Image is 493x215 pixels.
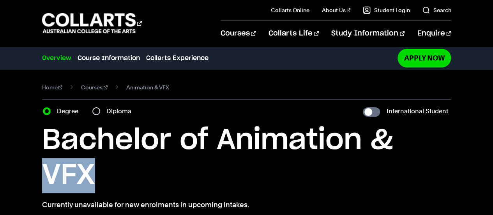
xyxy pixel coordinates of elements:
[363,6,410,14] a: Student Login
[271,6,309,14] a: Collarts Online
[42,123,451,193] h1: Bachelor of Animation & VFX
[422,6,451,14] a: Search
[146,53,209,63] a: Collarts Experience
[42,82,63,93] a: Home
[322,6,351,14] a: About Us
[398,49,451,67] a: Apply Now
[269,21,319,46] a: Collarts Life
[57,106,83,117] label: Degree
[221,21,256,46] a: Courses
[81,82,108,93] a: Courses
[331,21,405,46] a: Study Information
[42,53,71,63] a: Overview
[126,82,169,93] span: Animation & VFX
[42,199,451,210] p: Currently unavailable for new enrolments in upcoming intakes.
[106,106,136,117] label: Diploma
[417,21,451,46] a: Enquire
[78,53,140,63] a: Course Information
[42,12,142,34] div: Go to homepage
[386,106,448,117] label: International Student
